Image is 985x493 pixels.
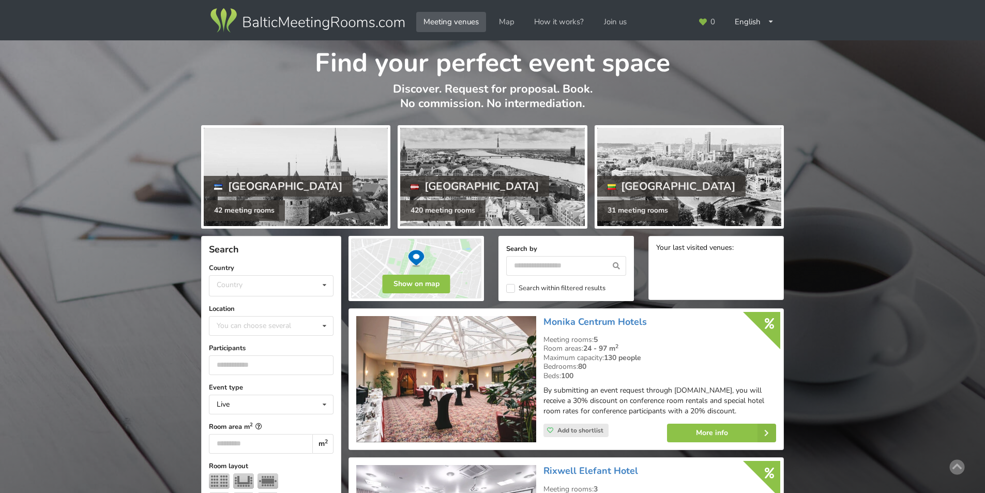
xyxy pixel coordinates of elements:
[543,316,647,328] a: Monika Centrum Hotels
[209,382,334,393] label: Event type
[201,125,390,229] a: [GEOGRAPHIC_DATA] 42 meeting rooms
[506,284,605,293] label: Search within filtered results
[250,421,253,428] sup: 2
[416,12,486,32] a: Meeting venues
[400,200,486,221] div: 420 meeting rooms
[233,473,254,489] img: U-shape
[214,320,314,332] div: You can choose several
[398,125,587,229] a: [GEOGRAPHIC_DATA] 420 meeting rooms
[325,438,328,445] sup: 2
[383,275,450,293] button: Show on map
[595,125,784,229] a: [GEOGRAPHIC_DATA] 31 meeting rooms
[257,473,278,489] img: Boardroom
[209,422,334,432] label: Room area m
[597,176,746,197] div: [GEOGRAPHIC_DATA]
[356,316,536,443] img: Hotel | Riga | Monika Centrum Hotels
[492,12,522,32] a: Map
[543,385,776,416] p: By submitting an event request through [DOMAIN_NAME], you will receive a 30% discount on conferen...
[656,244,776,253] div: Your last visited venues:
[543,344,776,353] div: Room areas:
[209,343,334,353] label: Participants
[561,371,573,381] strong: 100
[710,18,715,26] span: 0
[201,40,784,80] h1: Find your perfect event space
[209,461,334,471] label: Room layout
[594,335,598,345] strong: 5
[506,244,626,254] label: Search by
[217,280,243,289] div: Country
[728,12,781,32] div: English
[201,82,784,122] p: Discover. Request for proposal. Book. No commission. No intermediation.
[578,362,586,371] strong: 80
[217,401,230,408] div: Live
[400,176,549,197] div: [GEOGRAPHIC_DATA]
[204,176,353,197] div: [GEOGRAPHIC_DATA]
[348,236,484,301] img: Show on map
[209,243,239,256] span: Search
[543,465,638,477] a: Rixwell​ Elefant Hotel
[543,371,776,381] div: Beds:
[209,304,334,314] label: Location
[527,12,591,32] a: How it works?
[597,12,634,32] a: Join us
[583,343,618,353] strong: 24 - 97 m
[543,353,776,363] div: Maximum capacity:
[312,434,334,454] div: m
[209,263,334,273] label: Country
[667,424,776,442] a: More info
[208,6,406,35] img: Baltic Meeting Rooms
[557,426,603,435] span: Add to shortlist
[604,353,641,363] strong: 130 people
[543,362,776,371] div: Bedrooms:
[615,342,618,350] sup: 2
[543,335,776,345] div: Meeting rooms:
[597,200,678,221] div: 31 meeting rooms
[209,473,230,489] img: Theater
[204,200,285,221] div: 42 meeting rooms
